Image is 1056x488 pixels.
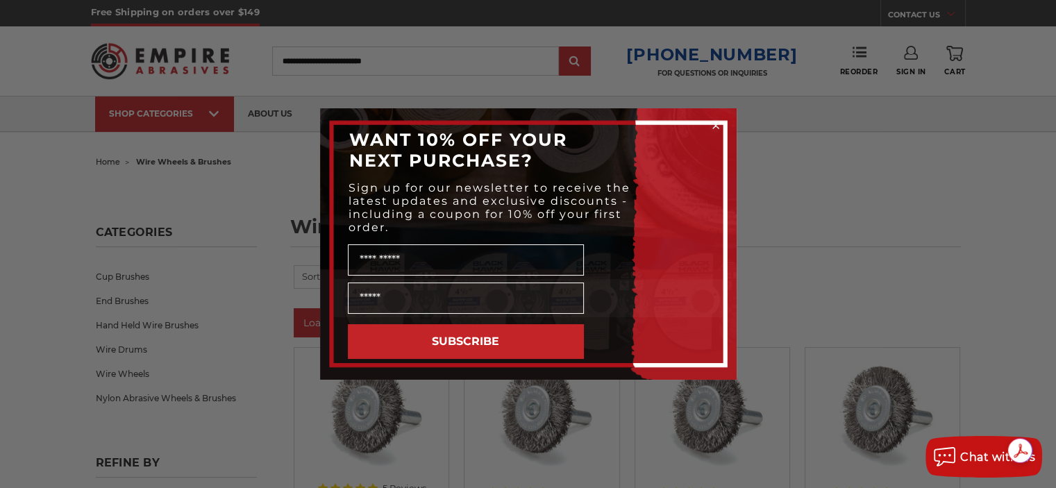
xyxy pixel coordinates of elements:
[565,252,582,269] keeper-lock: Open Keeper Popup
[348,324,584,359] button: SUBSCRIBE
[709,119,723,133] button: Close dialog
[348,283,584,314] input: Email
[960,451,1035,464] span: Chat with us
[349,181,630,234] span: Sign up for our newsletter to receive the latest updates and exclusive discounts - including a co...
[349,129,567,171] span: WANT 10% OFF YOUR NEXT PURCHASE?
[925,436,1042,478] button: Chat with us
